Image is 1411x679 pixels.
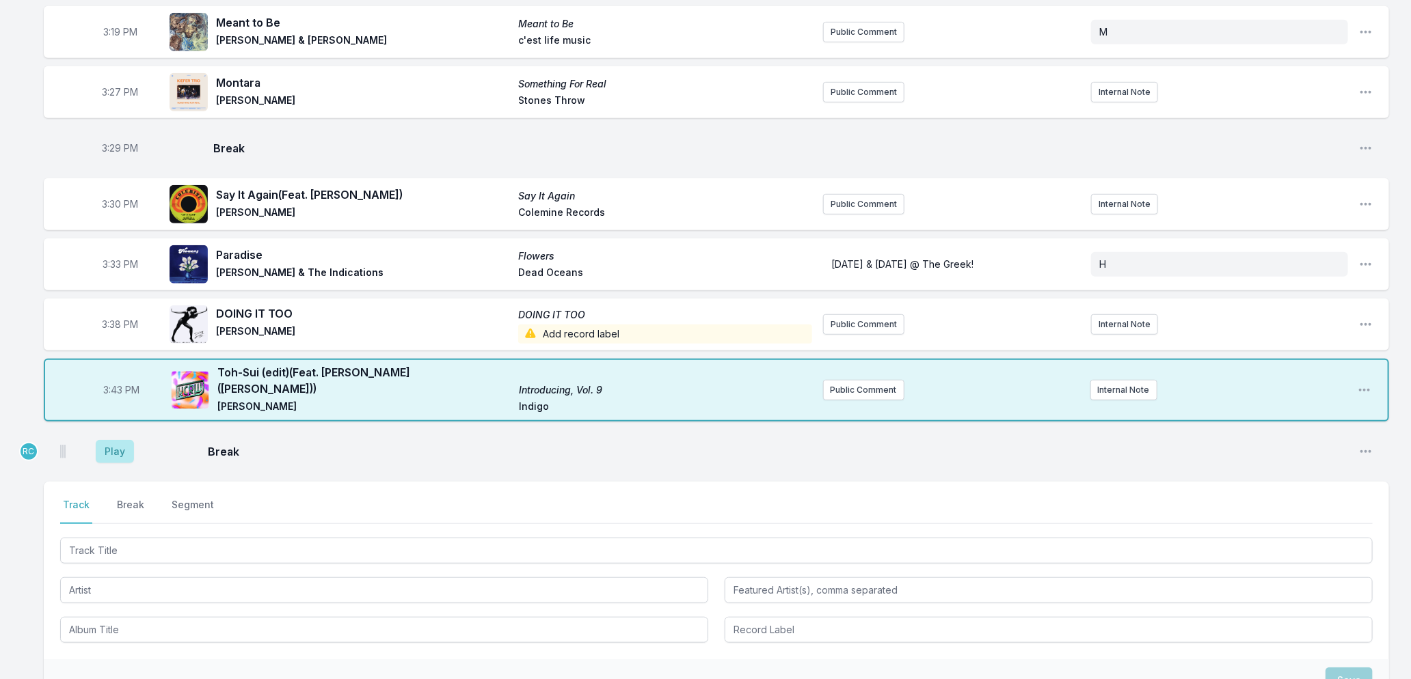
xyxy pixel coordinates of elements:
[171,371,209,409] img: Introducing, Vol. 9
[823,22,904,42] button: Public Comment
[1359,197,1373,211] button: Open playlist item options
[60,577,708,603] input: Artist
[518,308,812,322] span: DOING IT TOO
[518,249,812,263] span: Flowers
[1091,314,1158,335] button: Internal Note
[114,498,147,524] button: Break
[1359,85,1373,99] button: Open playlist item options
[518,189,812,203] span: Say It Again
[518,77,812,91] span: Something For Real
[96,440,134,463] button: Play
[823,314,904,335] button: Public Comment
[104,383,140,397] span: Timestamp
[216,186,510,203] span: Say It Again (Feat. [PERSON_NAME])
[216,266,510,282] span: [PERSON_NAME] & The Indications
[725,617,1373,643] input: Record Label
[216,324,510,344] span: [PERSON_NAME]
[217,364,511,397] span: Toh-Sui (edit) (Feat. [PERSON_NAME] ([PERSON_NAME]))
[1359,258,1373,271] button: Open playlist item options
[216,247,510,263] span: Paradise
[519,400,812,416] span: Indigo
[103,258,138,271] span: Timestamp
[1358,383,1371,397] button: Open playlist item options
[518,33,812,50] span: c'est life music
[1090,380,1157,400] button: Internal Note
[1091,194,1158,214] button: Internal Note
[725,577,1373,603] input: Featured Artist(s), comma separated
[60,538,1373,564] input: Track Title
[60,445,66,458] img: Drag Handle
[103,318,139,331] span: Timestamp
[170,185,208,223] img: Say It Again
[103,85,139,99] span: Timestamp
[170,73,208,111] img: Something For Real
[518,266,812,282] span: Dead Oceans
[103,141,139,155] span: Timestamp
[60,498,92,524] button: Track
[217,400,511,416] span: [PERSON_NAME]
[103,25,137,39] span: Timestamp
[518,324,812,344] span: Add record label
[216,206,510,222] span: [PERSON_NAME]
[170,13,208,51] img: Meant to Be
[823,194,904,214] button: Public Comment
[1359,445,1373,458] button: Open playlist item options
[823,380,904,400] button: Public Comment
[170,305,208,344] img: DOING IT TOO
[1099,258,1106,270] span: H
[216,305,510,322] span: DOING IT TOO
[1091,82,1158,102] button: Internal Note
[831,258,973,270] span: [DATE] & [DATE] @ The Greek!
[169,498,217,524] button: Segment
[518,206,812,222] span: Colemine Records
[213,140,1348,156] span: Break
[1359,141,1373,155] button: Open playlist item options
[216,33,510,50] span: [PERSON_NAME] & [PERSON_NAME]
[823,82,904,102] button: Public Comment
[60,617,708,643] input: Album Title
[216,74,510,91] span: Montara
[1359,318,1373,331] button: Open playlist item options
[518,17,812,31] span: Meant to Be
[216,94,510,110] span: [PERSON_NAME]
[519,383,812,397] span: Introducing, Vol. 9
[1099,26,1107,38] span: M
[1359,25,1373,39] button: Open playlist item options
[19,442,38,461] p: Raul Campos
[518,94,812,110] span: Stones Throw
[103,197,139,211] span: Timestamp
[208,443,1348,460] span: Break
[170,245,208,283] img: Flowers
[216,14,510,31] span: Meant to Be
